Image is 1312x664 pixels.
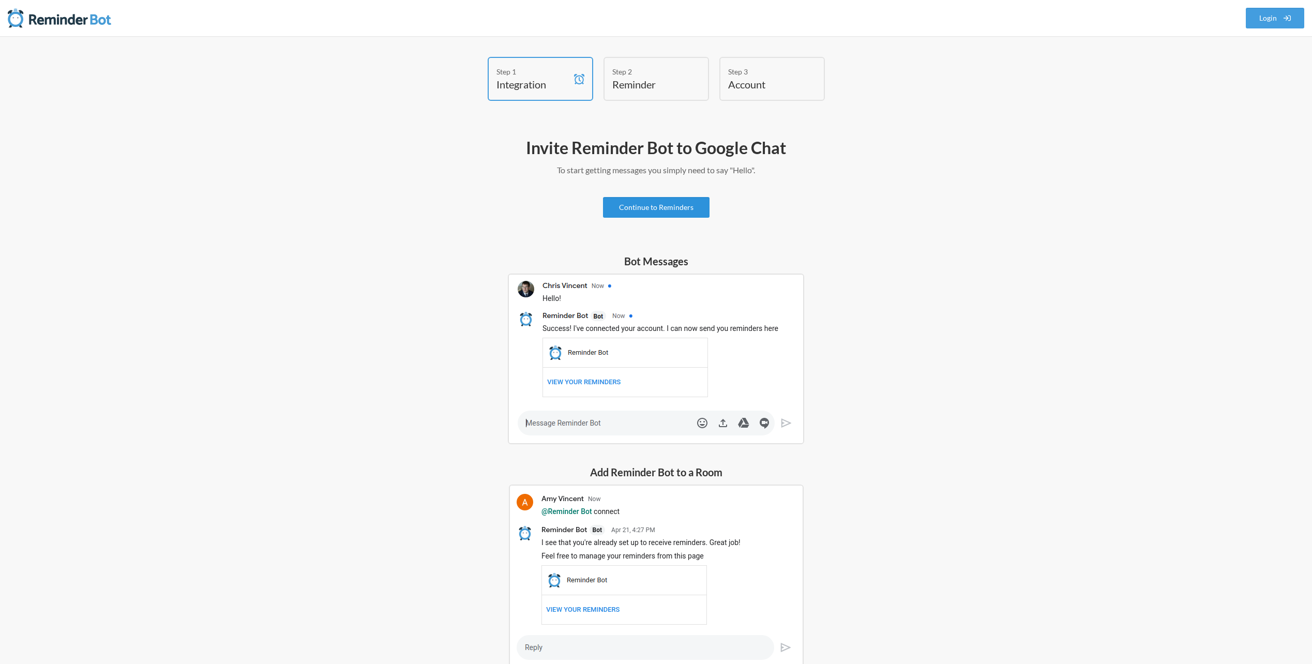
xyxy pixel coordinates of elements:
[496,66,569,77] div: Step 1
[496,77,569,92] h4: Integration
[728,66,801,77] div: Step 3
[508,254,804,268] h5: Bot Messages
[356,164,956,176] p: To start getting messages you simply need to say "Hello".
[612,66,685,77] div: Step 2
[8,8,111,28] img: Reminder Bot
[612,77,685,92] h4: Reminder
[509,465,804,479] h5: Add Reminder Bot to a Room
[603,197,710,218] a: Continue to Reminders
[356,137,956,159] h2: Invite Reminder Bot to Google Chat
[728,77,801,92] h4: Account
[1246,8,1305,28] a: Login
